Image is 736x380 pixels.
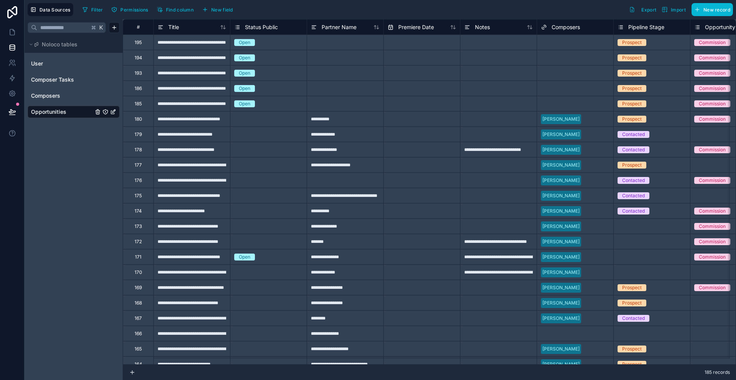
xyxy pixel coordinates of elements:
[135,223,142,229] div: 173
[622,192,645,199] div: Contacted
[622,146,645,153] div: Contacted
[135,239,142,245] div: 172
[622,346,642,352] div: Prospect
[542,116,580,123] div: [PERSON_NAME]
[398,23,434,31] span: Premiere Date
[699,39,726,46] div: Commission
[28,106,120,118] div: Opportunities
[135,254,141,260] div: 171
[542,346,580,352] div: [PERSON_NAME]
[28,39,115,50] button: Noloco tables
[31,76,74,84] span: Composer Tasks
[239,85,250,92] div: Open
[626,3,659,16] button: Export
[108,4,151,15] button: Permissions
[542,269,580,276] div: [PERSON_NAME]
[552,23,580,31] span: Composers
[39,7,71,13] span: Data Sources
[542,238,580,245] div: [PERSON_NAME]
[699,254,726,260] div: Commission
[239,70,250,77] div: Open
[129,24,148,30] div: #
[28,90,120,102] div: Composers
[542,254,580,260] div: [PERSON_NAME]
[239,100,250,107] div: Open
[79,4,106,15] button: Filter
[28,3,73,16] button: Data Sources
[699,223,726,230] div: Commission
[622,131,645,138] div: Contacted
[135,193,142,199] div: 175
[622,177,645,184] div: Contacted
[542,131,580,138] div: [PERSON_NAME]
[135,269,142,275] div: 170
[628,23,664,31] span: Pipeline Stage
[622,361,642,368] div: Prospect
[31,76,93,84] a: Composer Tasks
[699,238,726,245] div: Commission
[168,23,179,31] span: Title
[322,23,356,31] span: Partner Name
[622,100,642,107] div: Prospect
[199,4,236,15] button: New field
[135,116,142,122] div: 180
[699,70,726,77] div: Commission
[31,108,93,116] a: Opportunities
[699,177,726,184] div: Commission
[703,7,730,13] span: New record
[239,39,250,46] div: Open
[692,3,733,16] button: New record
[699,284,726,291] div: Commission
[622,54,642,61] div: Prospect
[622,315,645,322] div: Contacted
[699,146,726,153] div: Commission
[135,162,142,168] div: 177
[239,54,250,61] div: Open
[135,331,142,337] div: 166
[31,60,93,67] a: User
[42,41,77,48] span: Noloco tables
[622,39,642,46] div: Prospect
[688,3,733,16] a: New record
[31,92,93,100] a: Composers
[705,369,730,375] span: 185 records
[135,85,142,92] div: 186
[542,192,580,199] div: [PERSON_NAME]
[135,147,142,153] div: 178
[475,23,490,31] span: Notes
[699,116,726,123] div: Commission
[622,300,642,306] div: Prospect
[542,146,580,153] div: [PERSON_NAME]
[135,101,142,107] div: 185
[699,85,726,92] div: Commission
[135,285,142,291] div: 169
[166,7,194,13] span: Find column
[699,54,726,61] div: Commission
[641,7,656,13] span: Export
[671,7,686,13] span: Import
[135,315,142,321] div: 167
[542,361,580,368] div: [PERSON_NAME]
[31,108,66,116] span: Opportunities
[135,177,142,183] div: 176
[120,7,148,13] span: Permissions
[135,361,142,367] div: 164
[211,7,233,13] span: New field
[135,39,142,46] div: 195
[99,25,104,30] span: K
[659,3,688,16] button: Import
[542,315,580,322] div: [PERSON_NAME]
[622,85,642,92] div: Prospect
[28,74,120,86] div: Composer Tasks
[135,300,142,306] div: 168
[239,254,250,260] div: Open
[699,208,726,215] div: Commission
[31,60,43,67] span: User
[542,284,580,291] div: [PERSON_NAME]
[135,70,142,76] div: 193
[31,92,60,100] span: Composers
[699,100,726,107] div: Commission
[135,131,142,138] div: 179
[622,116,642,123] div: Prospect
[135,55,142,61] div: 194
